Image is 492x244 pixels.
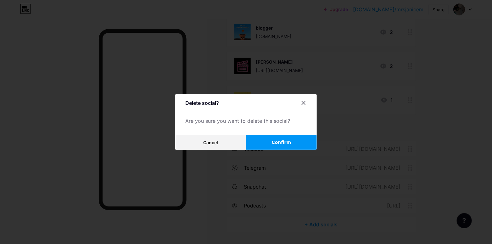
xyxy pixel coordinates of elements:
[185,99,219,107] div: Delete social?
[203,140,218,145] span: Cancel
[175,135,246,150] button: Cancel
[185,117,307,125] div: Are you sure you want to delete this social?
[272,139,291,146] span: Confirm
[246,135,317,150] button: Confirm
